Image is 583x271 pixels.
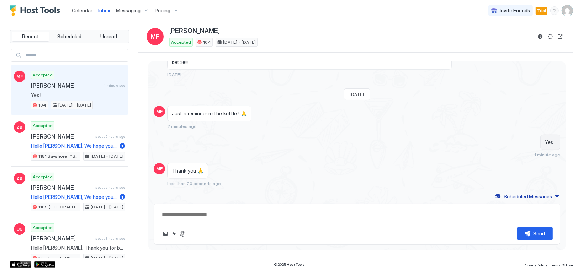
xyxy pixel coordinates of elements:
div: Send [534,230,545,237]
a: Privacy Policy [524,261,547,268]
span: Hello [PERSON_NAME], Thank you for booking with us. In preparation for your stay from [DATE] to [... [31,245,125,251]
span: 1 [122,194,123,200]
div: Scheduled Messages [504,193,552,200]
a: Calendar [72,7,92,14]
span: MF [151,32,159,41]
div: User profile [562,5,573,16]
span: New home! 5BR, Beach Views, Game RM, 14ppl, 85inTV [38,255,79,261]
span: Yes ! [31,92,125,98]
input: Input Field [22,49,128,61]
button: Sync reservation [546,32,555,41]
span: 1 minute ago [104,83,125,88]
button: Unread [90,32,127,42]
span: [DATE] - [DATE] [223,39,256,45]
span: MF [16,73,23,80]
span: about 2 hours ago [95,134,125,139]
span: Recent [22,33,39,40]
span: about 2 hours ago [95,185,125,190]
button: Scheduled Messages [494,192,560,201]
span: Terms Of Use [550,263,573,267]
span: Accepted [33,174,53,180]
a: Google Play Store [34,261,55,268]
span: Accepted [171,39,191,45]
span: [DATE] - [DATE] [91,204,123,210]
span: MF [156,108,163,115]
span: [PERSON_NAME] [31,133,92,140]
button: Reservation information [536,32,545,41]
span: [PERSON_NAME] [31,184,92,191]
span: [DATE] - [DATE] [91,255,123,261]
span: [DATE] [167,72,181,77]
span: CS [17,226,23,232]
a: App Store [10,261,31,268]
span: Unread [100,33,117,40]
a: Inbox [98,7,110,14]
span: ZB [17,175,23,181]
span: 104 [203,39,211,45]
span: © 2025 Host Tools [274,262,305,267]
span: [PERSON_NAME] [31,235,92,242]
button: Recent [12,32,49,42]
span: Accepted [33,72,53,78]
iframe: Intercom live chat [7,247,24,264]
span: 104 [38,102,46,108]
span: 1 [122,143,123,148]
button: Scheduled [51,32,89,42]
div: menu [550,6,559,15]
span: 1181 Bayshore · *Beautiful Views* 5Bed/3.5 Bath [GEOGRAPHIC_DATA] Home [38,153,79,159]
div: tab-group [10,30,129,43]
span: Trial [537,7,546,14]
button: ChatGPT Auto Reply [178,229,187,238]
span: Invite Friends [500,7,530,14]
span: [PERSON_NAME] [169,27,220,35]
span: Accepted [33,123,53,129]
span: MF [156,166,163,172]
span: Hello [PERSON_NAME], We hope you enjoyed your stay and want to make your checkout process as smoo... [31,194,117,200]
span: [DATE] - [DATE] [58,102,91,108]
span: Just a reminder re the kettle ! 🙏 [172,110,247,117]
span: Scheduled [58,33,82,40]
button: Send [517,227,553,240]
span: 1 minute ago [534,152,560,157]
span: Privacy Policy [524,263,547,267]
span: [PERSON_NAME] [31,82,101,89]
button: Upload image [161,229,170,238]
span: 2 minutes ago [167,124,197,129]
span: Accepted [33,224,53,231]
span: Hello [PERSON_NAME], We hope you enjoyed your stay and want to make your checkout process as smoo... [31,143,117,149]
span: ZB [17,124,23,130]
span: less than 20 seconds ago [167,181,221,186]
span: about 3 hours ago [95,236,125,241]
button: Quick reply [170,229,178,238]
span: Yes ! [545,139,556,146]
span: [DATE] [350,92,364,97]
span: Pricing [155,7,170,14]
a: Host Tools Logo [10,5,63,16]
a: Terms Of Use [550,261,573,268]
button: Open reservation [556,32,565,41]
span: [DATE] - [DATE] [91,153,123,159]
span: Thank you 🙏 [172,168,203,174]
span: 1189 [GEOGRAPHIC_DATA] · Large Lake Home with STUNNING VIEWS - Sleeps 16 [38,204,79,210]
span: Messaging [116,7,141,14]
